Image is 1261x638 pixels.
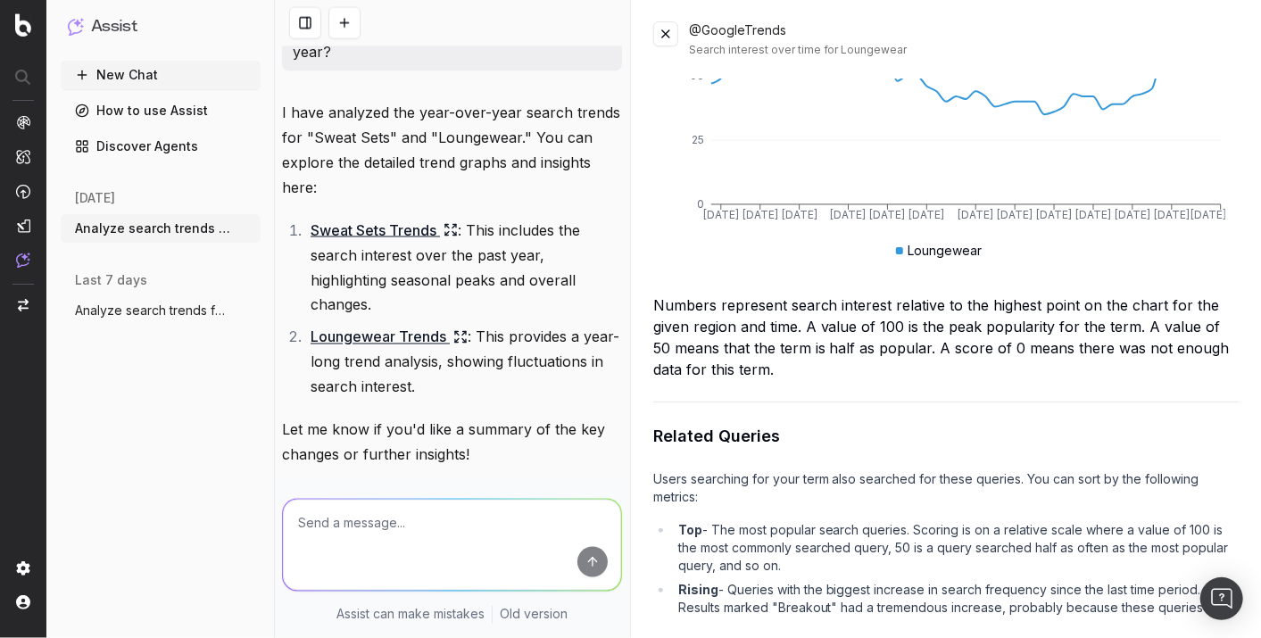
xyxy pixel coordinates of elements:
[689,43,1240,57] div: Search interest over time for Loungewear
[653,294,1240,380] div: Numbers represent search interest relative to the highest point on the chart for the given region...
[61,214,261,243] button: Analyze search trends for: Sweat Sets, S
[673,521,1240,575] li: - The most popular search queries. Scoring is on a relative scale where a value of 100 is the mos...
[75,302,232,319] span: Analyze search trends for: Sweat Sets, S
[61,96,261,125] a: How to use Assist
[75,220,232,237] span: Analyze search trends for: Sweat Sets, S
[16,595,30,609] img: My account
[500,606,568,624] a: Old version
[305,325,622,400] li: : This provides a year-long trend analysis, showing fluctuations in search interest.
[61,296,261,325] button: Analyze search trends for: Sweat Sets, S
[782,209,817,222] tspan: [DATE]
[869,209,905,222] tspan: [DATE]
[691,69,704,82] tspan: 50
[703,209,739,222] tspan: [DATE]
[1036,209,1072,222] tspan: [DATE]
[75,189,115,207] span: [DATE]
[830,209,866,222] tspan: [DATE]
[16,184,30,199] img: Activation
[908,209,944,222] tspan: [DATE]
[742,209,778,222] tspan: [DATE]
[1075,209,1111,222] tspan: [DATE]
[896,242,983,260] div: Loungewear
[692,133,704,146] tspan: 25
[61,61,261,89] button: New Chat
[75,271,147,289] span: last 7 days
[697,197,704,211] tspan: 0
[311,218,458,243] a: Sweat Sets Trends
[1115,209,1150,222] tspan: [DATE]
[282,418,622,468] p: Let me know if you'd like a summary of the key changes or further insights!
[61,132,261,161] a: Discover Agents
[91,14,137,39] h1: Assist
[15,13,31,37] img: Botify logo
[68,18,84,35] img: Assist
[16,149,30,164] img: Intelligence
[958,209,993,222] tspan: [DATE]
[1200,577,1243,620] div: Open Intercom Messenger
[18,299,29,311] img: Switch project
[653,424,1240,449] h2: Related Queries
[68,14,253,39] button: Assist
[16,219,30,233] img: Studio
[336,606,485,624] p: Assist can make mistakes
[673,581,1240,634] li: - Queries with the biggest increase in search frequency since the last time period. Results marke...
[997,209,1033,222] tspan: [DATE]
[689,21,1240,57] div: @GoogleTrends
[16,253,30,268] img: Assist
[16,561,30,576] img: Setting
[678,522,702,537] b: Top
[282,100,622,200] p: I have analyzed the year-over-year search trends for "Sweat Sets" and "Loungewear." You can explo...
[305,218,622,318] li: : This includes the search interest over the past year, highlighting seasonal peaks and overall c...
[311,325,468,350] a: Loungewear Trends
[678,582,718,597] b: Rising
[16,115,30,129] img: Analytics
[1190,209,1226,222] tspan: [DATE]
[1154,209,1190,222] tspan: [DATE]
[653,470,1240,506] p: Users searching for your term also searched for these queries. You can sort by the following metr...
